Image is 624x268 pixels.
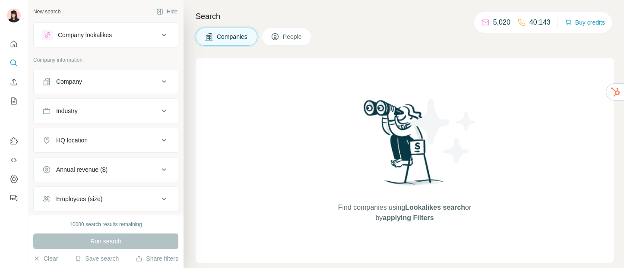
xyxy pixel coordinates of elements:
[56,107,78,115] div: Industry
[7,36,21,52] button: Quick start
[336,202,474,223] span: Find companies using or by
[34,71,178,92] button: Company
[33,8,60,16] div: New search
[58,31,112,39] div: Company lookalikes
[34,159,178,180] button: Annual revenue ($)
[75,254,119,263] button: Save search
[56,195,102,203] div: Employees (size)
[7,133,21,149] button: Use Surfe on LinkedIn
[405,92,482,170] img: Surfe Illustration - Stars
[56,77,82,86] div: Company
[34,189,178,209] button: Employees (size)
[34,25,178,45] button: Company lookalikes
[7,171,21,187] button: Dashboard
[529,17,551,28] p: 40,143
[7,152,21,168] button: Use Surfe API
[136,254,178,263] button: Share filters
[383,214,434,221] span: applying Filters
[34,101,178,121] button: Industry
[33,254,58,263] button: Clear
[34,130,178,151] button: HQ location
[56,136,88,145] div: HQ location
[493,17,510,28] p: 5,020
[70,221,142,228] div: 10000 search results remaining
[7,190,21,206] button: Feedback
[7,55,21,71] button: Search
[405,204,465,211] span: Lookalikes search
[7,93,21,109] button: My lists
[217,32,248,41] span: Companies
[7,74,21,90] button: Enrich CSV
[56,165,108,174] div: Annual revenue ($)
[360,98,450,194] img: Surfe Illustration - Woman searching with binoculars
[196,10,614,22] h4: Search
[150,5,184,18] button: Hide
[283,32,303,41] span: People
[33,56,178,64] p: Company information
[565,16,605,28] button: Buy credits
[7,9,21,22] img: Avatar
